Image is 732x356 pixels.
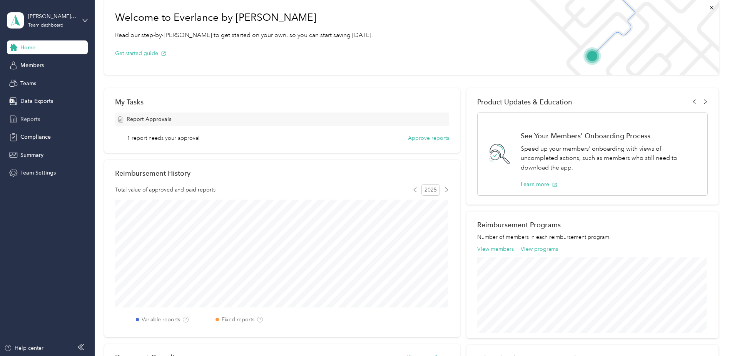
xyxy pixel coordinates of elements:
h1: See Your Members' Onboarding Process [521,132,699,140]
span: Product Updates & Education [477,98,572,106]
span: 2025 [421,184,440,196]
span: Data Exports [20,97,53,105]
span: Members [20,61,44,69]
iframe: Everlance-gr Chat Button Frame [689,313,732,356]
label: Variable reports [142,316,180,324]
span: 1 report needs your approval [127,134,199,142]
h2: Reimbursement Programs [477,221,708,229]
button: Help center [4,344,43,352]
button: View programs [521,245,558,253]
span: Report Approvals [127,115,171,123]
span: Compliance [20,133,51,141]
span: Teams [20,79,36,87]
span: Total value of approved and paid reports [115,186,216,194]
button: View members [477,245,514,253]
span: Reports [20,115,40,123]
p: Speed up your members' onboarding with views of uncompleted actions, such as members who still ne... [521,144,699,173]
h2: Reimbursement History [115,169,191,177]
div: Team dashboard [28,23,64,28]
span: Home [20,44,35,52]
div: My Tasks [115,98,449,106]
button: Approve reports [408,134,449,142]
div: [PERSON_NAME][EMAIL_ADDRESS][PERSON_NAME][DOMAIN_NAME] [28,12,76,20]
span: Summary [20,151,43,159]
button: Learn more [521,180,557,188]
h1: Welcome to Everlance by [PERSON_NAME] [115,12,373,24]
p: Read our step-by-[PERSON_NAME] to get started on your own, so you can start saving [DATE]. [115,30,373,40]
span: Team Settings [20,169,56,177]
p: Number of members in each reimbursement program. [477,233,708,241]
button: Get started guide [115,49,166,57]
label: Fixed reports [222,316,254,324]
